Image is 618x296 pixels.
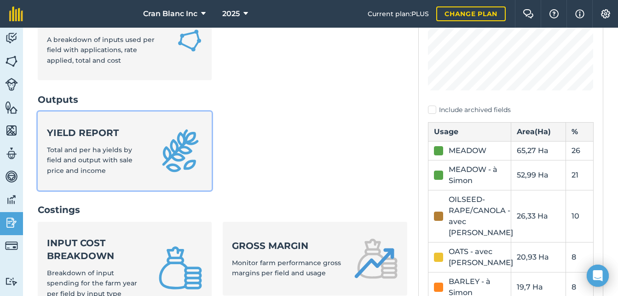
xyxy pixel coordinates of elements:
[38,112,212,190] a: Yield reportTotal and per ha yields by field and output with sale price and income
[223,222,408,296] a: Gross marginMonitor farm performance gross margins per field and usage
[511,160,566,190] td: 52,99 Ha
[177,27,202,54] img: Field Input Report
[38,93,407,106] h2: Outputs
[5,101,18,114] img: svg+xml;base64,PHN2ZyB4bWxucz0iaHR0cDovL3d3dy53My5vcmcvMjAwMC9zdmciIHdpZHRoPSI1NiIgaGVpZ2h0PSI2MC...
[600,9,611,18] img: A cog icon
[566,190,594,242] td: 10
[222,8,240,19] span: 2025
[566,160,594,190] td: 21
[5,239,18,252] img: svg+xml;base64,PD94bWwgdmVyc2lvbj0iMS4wIiBlbmNvZGluZz0idXRmLTgiPz4KPCEtLSBHZW5lcmF0b3I6IEFkb2JlIE...
[428,122,511,141] th: Usage
[38,203,407,216] h2: Costings
[5,216,18,230] img: svg+xml;base64,PD94bWwgdmVyc2lvbj0iMS4wIiBlbmNvZGluZz0idXRmLTgiPz4KPCEtLSBHZW5lcmF0b3I6IEFkb2JlIE...
[511,190,566,242] td: 26,33 Ha
[47,126,147,139] strong: Yield report
[428,105,594,115] label: Include archived fields
[232,239,343,252] strong: Gross margin
[449,194,513,238] div: OILSEED-RAPE/CANOLA - avec [PERSON_NAME]
[9,6,23,21] img: fieldmargin Logo
[38,1,212,80] a: Field Input ReportA breakdown of inputs used per field with applications, rate applied, total and...
[575,8,584,19] img: svg+xml;base64,PHN2ZyB4bWxucz0iaHR0cDovL3d3dy53My5vcmcvMjAwMC9zdmciIHdpZHRoPSIxNyIgaGVpZ2h0PSIxNy...
[436,6,506,21] a: Change plan
[449,164,505,186] div: MEADOW - à Simon
[511,122,566,141] th: Area ( Ha )
[47,36,155,65] span: A breakdown of inputs used per field with applications, rate applied, total and cost
[158,246,202,290] img: Input cost breakdown
[5,170,18,184] img: svg+xml;base64,PD94bWwgdmVyc2lvbj0iMS4wIiBlbmNvZGluZz0idXRmLTgiPz4KPCEtLSBHZW5lcmF0b3I6IEFkb2JlIE...
[5,78,18,91] img: svg+xml;base64,PD94bWwgdmVyc2lvbj0iMS4wIiBlbmNvZGluZz0idXRmLTgiPz4KPCEtLSBHZW5lcmF0b3I6IEFkb2JlIE...
[511,242,566,272] td: 20,93 Ha
[449,145,486,156] div: MEADOW
[232,259,341,277] span: Monitor farm performance gross margins per field and usage
[566,122,594,141] th: %
[449,246,513,268] div: OATS - avec [PERSON_NAME]
[368,9,429,19] span: Current plan : PLUS
[566,242,594,272] td: 8
[158,129,202,173] img: Yield report
[354,237,398,281] img: Gross margin
[511,141,566,160] td: 65,27 Ha
[47,237,147,262] strong: Input cost breakdown
[5,147,18,160] img: svg+xml;base64,PD94bWwgdmVyc2lvbj0iMS4wIiBlbmNvZGluZz0idXRmLTgiPz4KPCEtLSBHZW5lcmF0b3I6IEFkb2JlIE...
[566,141,594,160] td: 26
[5,277,18,286] img: svg+xml;base64,PD94bWwgdmVyc2lvbj0iMS4wIiBlbmNvZGluZz0idXRmLTgiPz4KPCEtLSBHZW5lcmF0b3I6IEFkb2JlIE...
[5,54,18,68] img: svg+xml;base64,PHN2ZyB4bWxucz0iaHR0cDovL3d3dy53My5vcmcvMjAwMC9zdmciIHdpZHRoPSI1NiIgaGVpZ2h0PSI2MC...
[587,265,609,287] div: Open Intercom Messenger
[143,8,197,19] span: Cran Blanc Inc
[5,193,18,207] img: svg+xml;base64,PD94bWwgdmVyc2lvbj0iMS4wIiBlbmNvZGluZz0idXRmLTgiPz4KPCEtLSBHZW5lcmF0b3I6IEFkb2JlIE...
[5,31,18,45] img: svg+xml;base64,PD94bWwgdmVyc2lvbj0iMS4wIiBlbmNvZGluZz0idXRmLTgiPz4KPCEtLSBHZW5lcmF0b3I6IEFkb2JlIE...
[47,146,133,175] span: Total and per ha yields by field and output with sale price and income
[5,124,18,137] img: svg+xml;base64,PHN2ZyB4bWxucz0iaHR0cDovL3d3dy53My5vcmcvMjAwMC9zdmciIHdpZHRoPSI1NiIgaGVpZ2h0PSI2MC...
[549,9,560,18] img: A question mark icon
[523,9,534,18] img: Two speech bubbles overlapping with the left bubble in the forefront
